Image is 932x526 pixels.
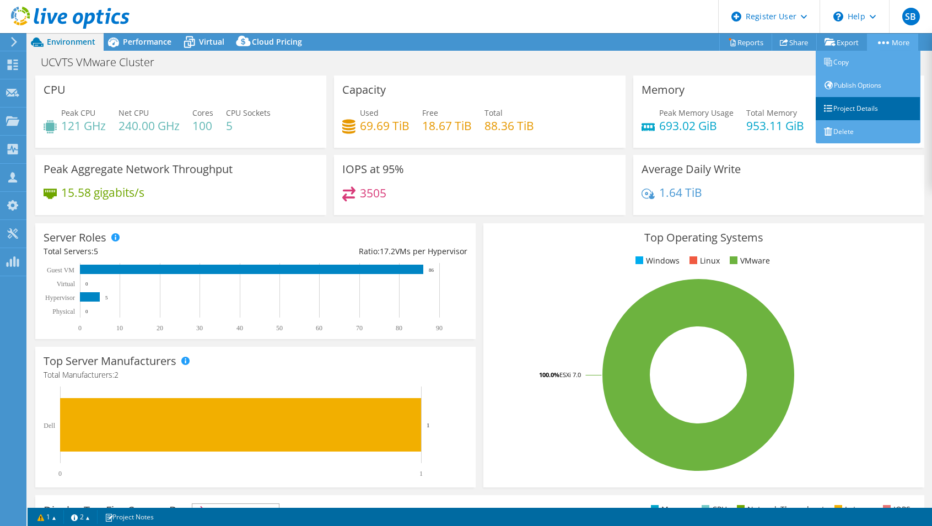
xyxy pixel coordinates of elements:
text: Guest VM [47,266,74,274]
a: 1 [30,510,64,524]
a: Export [816,34,868,51]
span: Environment [47,36,95,47]
a: Reports [719,34,772,51]
h4: 15.58 gigabits/s [61,186,144,198]
a: 2 [63,510,98,524]
a: Publish Options [816,74,920,97]
li: Latency [832,503,873,516]
li: Network Throughput [734,503,825,516]
span: 17.2 [380,246,395,256]
h3: Memory [642,84,685,96]
span: SB [902,8,920,25]
h4: 100 [192,120,213,132]
h4: 1.64 TiB [659,186,702,198]
li: VMware [727,255,770,267]
h3: Average Daily Write [642,163,741,175]
h1: UCVTS VMware Cluster [36,56,171,68]
text: Physical [52,308,75,315]
h4: Total Manufacturers: [44,369,467,381]
h4: 69.69 TiB [360,120,410,132]
h3: Top Server Manufacturers [44,355,176,367]
tspan: 100.0% [539,371,559,379]
span: CPU Sockets [226,108,271,118]
li: CPU [699,503,727,516]
text: Virtual [57,280,76,288]
span: Performance [123,36,171,47]
text: 80 [396,324,402,332]
span: Peak Memory Usage [659,108,734,118]
text: 30 [196,324,203,332]
h3: Peak Aggregate Network Throughput [44,163,233,175]
span: Used [360,108,379,118]
h3: Capacity [342,84,386,96]
text: 60 [316,324,322,332]
h4: 18.67 TiB [422,120,472,132]
div: Total Servers: [44,245,256,257]
a: Copy [816,51,920,74]
text: 90 [436,324,443,332]
span: Cloud Pricing [252,36,302,47]
a: More [867,34,918,51]
h3: Server Roles [44,232,106,244]
text: 50 [276,324,283,332]
span: 5 [94,246,98,256]
span: Total [484,108,503,118]
span: Net CPU [118,108,149,118]
text: 0 [85,309,88,314]
h3: IOPS at 95% [342,163,404,175]
h4: 693.02 GiB [659,120,734,132]
text: 0 [58,470,62,477]
text: 70 [356,324,363,332]
h4: 240.00 GHz [118,120,180,132]
tspan: ESXi 7.0 [559,371,581,379]
li: IOPS [880,503,911,516]
div: Ratio: VMs per Hypervisor [256,245,468,257]
text: 10 [116,324,123,332]
h3: CPU [44,84,66,96]
text: 5 [105,295,108,300]
h4: 88.36 TiB [484,120,534,132]
span: IOPS [192,504,279,517]
a: Share [772,34,817,51]
h4: 121 GHz [61,120,106,132]
span: Free [422,108,438,118]
a: Project Details [816,97,920,120]
text: 0 [78,324,82,332]
text: Hypervisor [45,294,75,302]
span: Total Memory [746,108,797,118]
text: Dell [44,422,55,430]
li: Memory [648,503,692,516]
a: Project Notes [97,510,161,524]
text: 20 [157,324,163,332]
span: Virtual [199,36,224,47]
text: 1 [419,470,423,477]
svg: \n [833,12,843,22]
a: Delete [816,120,920,143]
span: Cores [192,108,213,118]
text: 0 [85,281,88,287]
span: 2 [114,369,118,380]
li: Windows [633,255,680,267]
h4: 5 [226,120,271,132]
text: 40 [236,324,243,332]
h3: Top Operating Systems [492,232,915,244]
text: 1 [427,422,430,428]
li: Linux [687,255,720,267]
h4: 953.11 GiB [746,120,804,132]
text: 86 [429,267,434,273]
h4: 3505 [360,187,386,199]
span: Peak CPU [61,108,95,118]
